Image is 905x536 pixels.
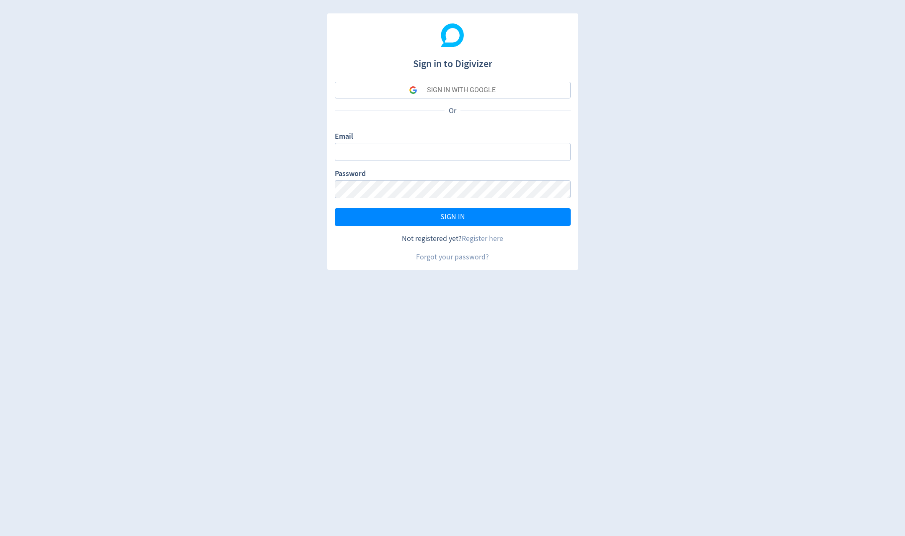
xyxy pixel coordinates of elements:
div: Not registered yet? [335,233,571,244]
h1: Sign in to Digivizer [335,49,571,71]
a: Forgot your password? [416,252,489,262]
a: Register here [462,234,503,243]
button: SIGN IN [335,208,571,226]
button: SIGN IN WITH GOOGLE [335,82,571,98]
span: SIGN IN [440,213,465,221]
label: Email [335,131,353,143]
div: SIGN IN WITH GOOGLE [427,82,496,98]
label: Password [335,168,366,180]
img: Digivizer Logo [441,23,464,47]
p: Or [445,106,460,116]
